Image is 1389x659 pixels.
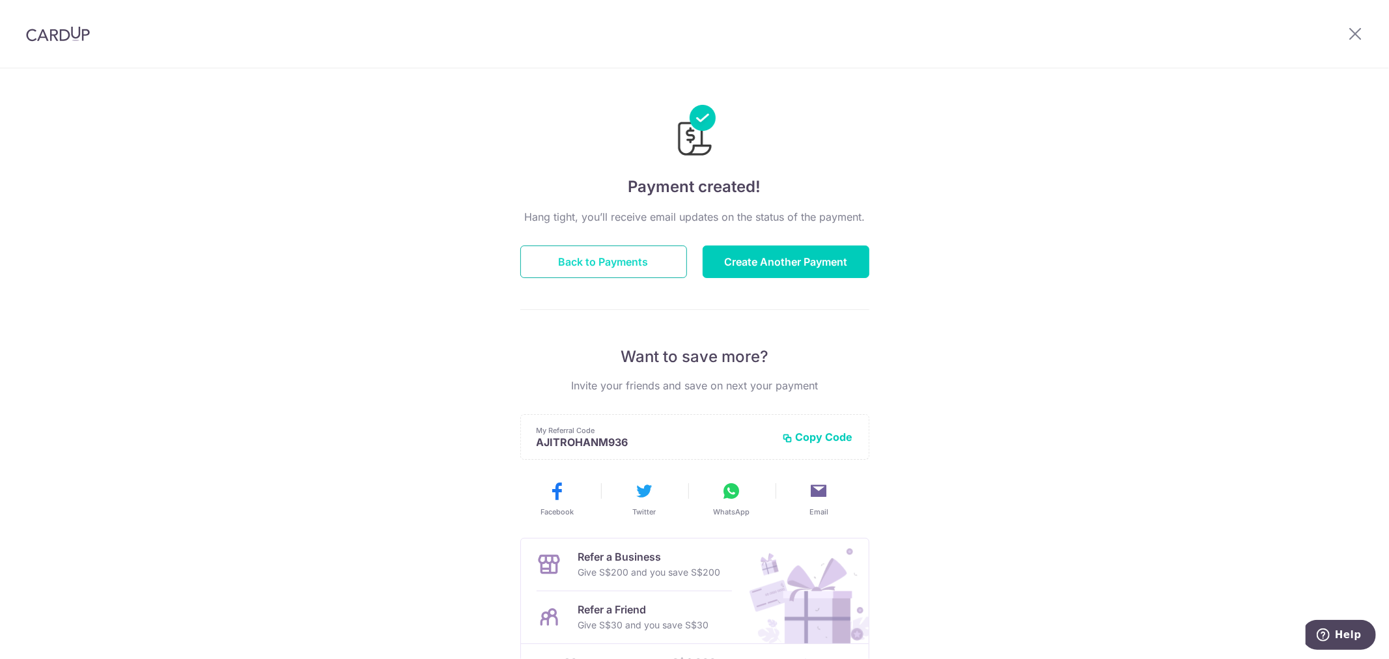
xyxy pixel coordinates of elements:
[26,26,90,42] img: CardUp
[714,507,750,517] span: WhatsApp
[783,430,853,443] button: Copy Code
[694,481,770,517] button: WhatsApp
[520,175,869,199] h4: Payment created!
[520,245,687,278] button: Back to Payments
[1306,620,1376,652] iframe: Opens a widget where you can find more information
[633,507,656,517] span: Twitter
[578,602,709,617] p: Refer a Friend
[703,245,869,278] button: Create Another Payment
[537,425,772,436] p: My Referral Code
[537,436,772,449] p: AJITROHANM936
[578,549,721,565] p: Refer a Business
[809,507,828,517] span: Email
[578,617,709,633] p: Give S$30 and you save S$30
[606,481,683,517] button: Twitter
[520,209,869,225] p: Hang tight, you’ll receive email updates on the status of the payment.
[540,507,574,517] span: Facebook
[737,539,869,643] img: Refer
[674,105,716,160] img: Payments
[781,481,858,517] button: Email
[578,565,721,580] p: Give S$200 and you save S$200
[519,481,596,517] button: Facebook
[520,346,869,367] p: Want to save more?
[520,378,869,393] p: Invite your friends and save on next your payment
